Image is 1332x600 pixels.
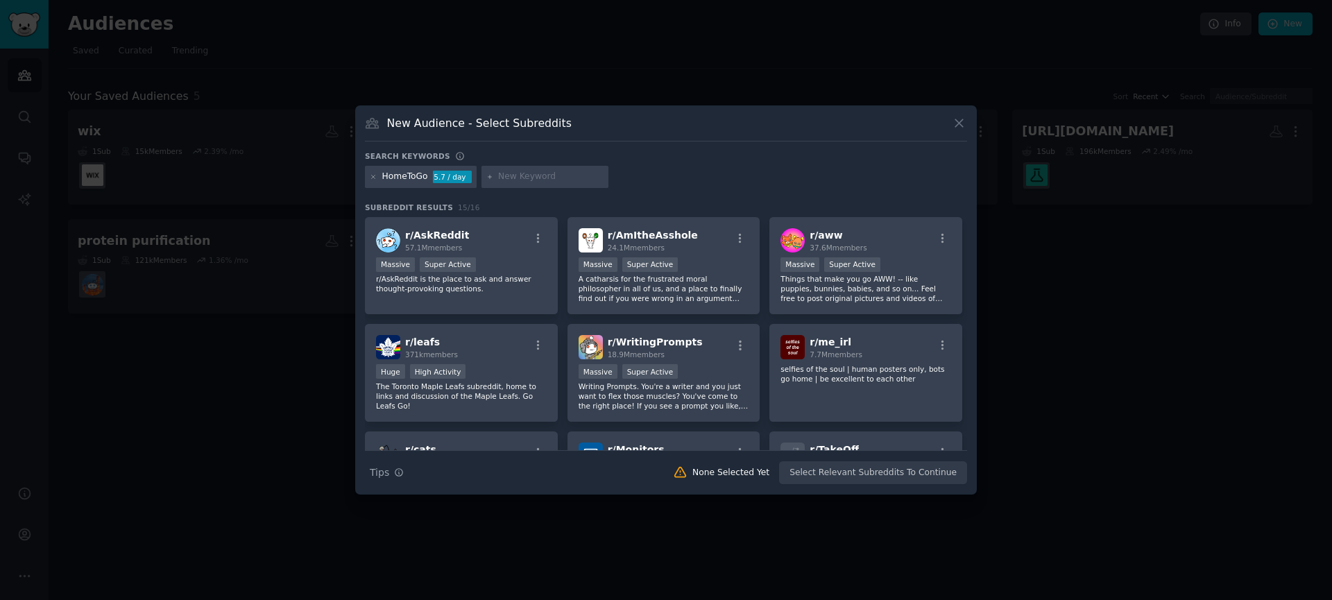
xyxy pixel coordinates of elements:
[376,228,400,252] img: AskReddit
[410,364,466,379] div: High Activity
[458,203,480,212] span: 15 / 16
[382,171,428,183] div: HomeToGo
[608,243,665,252] span: 24.1M members
[376,382,547,411] p: The Toronto Maple Leafs subreddit, home to links and discussion of the Maple Leafs. Go Leafs Go!
[405,444,436,455] span: r/ cats
[608,336,703,348] span: r/ WritingPrompts
[365,151,450,161] h3: Search keywords
[810,243,866,252] span: 37.6M members
[608,350,665,359] span: 18.9M members
[405,243,462,252] span: 57.1M members
[498,171,604,183] input: New Keyword
[579,274,749,303] p: A catharsis for the frustrated moral philosopher in all of us, and a place to finally find out if...
[579,335,603,359] img: WritingPrompts
[387,116,572,130] h3: New Audience - Select Subreddits
[824,257,880,272] div: Super Active
[405,350,458,359] span: 371k members
[376,443,400,467] img: cats
[780,228,805,252] img: aww
[420,257,476,272] div: Super Active
[579,228,603,252] img: AmItheAsshole
[376,274,547,293] p: r/AskReddit is the place to ask and answer thought-provoking questions.
[608,230,698,241] span: r/ AmItheAsshole
[622,364,678,379] div: Super Active
[365,461,409,485] button: Tips
[780,335,805,359] img: me_irl
[810,336,851,348] span: r/ me_irl
[579,382,749,411] p: Writing Prompts. You're a writer and you just want to flex those muscles? You've come to the righ...
[810,230,842,241] span: r/ aww
[405,230,469,241] span: r/ AskReddit
[376,257,415,272] div: Massive
[622,257,678,272] div: Super Active
[608,444,665,455] span: r/ Monitors
[810,444,859,455] span: r/ TakeOff
[376,364,405,379] div: Huge
[692,467,769,479] div: None Selected Yet
[365,203,453,212] span: Subreddit Results
[579,257,617,272] div: Massive
[780,364,951,384] p: selfies of the soul | human posters only, bots go home | be excellent to each other
[780,257,819,272] div: Massive
[405,336,440,348] span: r/ leafs
[579,443,603,467] img: Monitors
[376,335,400,359] img: leafs
[780,274,951,303] p: Things that make you go AWW! -- like puppies, bunnies, babies, and so on... Feel free to post ori...
[579,364,617,379] div: Massive
[370,465,389,480] span: Tips
[433,171,472,183] div: 5.7 / day
[810,350,862,359] span: 7.7M members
